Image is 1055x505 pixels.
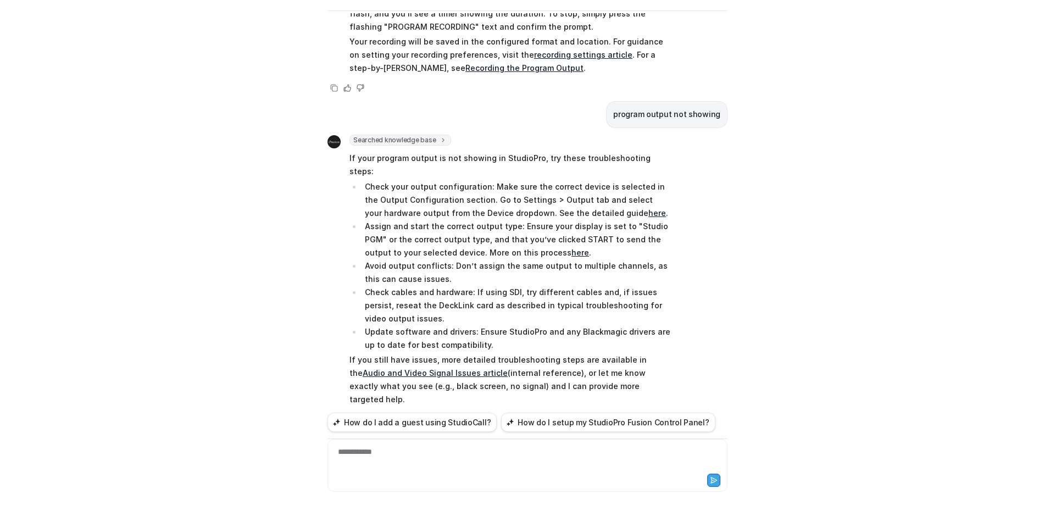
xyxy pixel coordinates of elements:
[501,413,715,432] button: How do I setup my StudioPro Fusion Control Panel?
[349,152,671,178] p: If your program output is not showing in StudioPro, try these troubleshooting steps:
[349,135,451,146] span: Searched knowledge base
[327,135,341,148] img: Widget
[465,63,584,73] a: Recording the Program Output
[327,413,497,432] button: How do I add a guest using StudioCall?
[362,325,671,352] li: Update software and drivers: Ensure StudioPro and any Blackmagic drivers are up to date for best ...
[362,286,671,325] li: Check cables and hardware: If using SDI, try different cables and, if issues persist, reseat the ...
[362,220,671,259] li: Assign and start the correct output type: Ensure your display is set to "Studio PGM" or the corre...
[648,208,666,218] a: here
[613,108,720,121] p: program output not showing
[362,180,671,220] li: Check your output configuration: Make sure the correct device is selected in the Output Configura...
[349,35,671,75] p: Your recording will be saved in the configured format and location. For guidance on setting your ...
[571,248,589,257] a: here
[534,50,632,59] a: recording settings article
[349,353,671,406] p: If you still have issues, more detailed troubleshooting steps are available in the (internal refe...
[363,368,508,378] a: Audio and Video Signal Issues article
[362,259,671,286] li: Avoid output conflicts: Don’t assign the same output to multiple channels, as this can cause issues.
